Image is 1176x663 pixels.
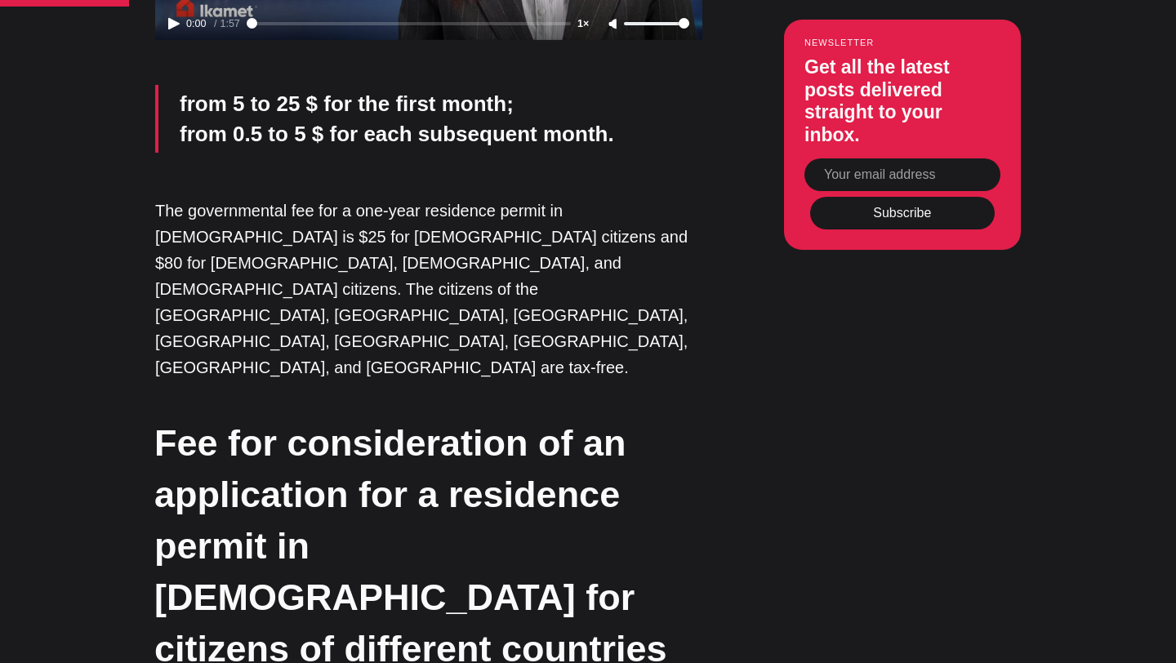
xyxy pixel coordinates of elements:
button: Adjust playback speed [574,17,604,32]
h3: Get all the latest posts delivered straight to your inbox. [804,56,1000,146]
span: 1:57 [216,18,243,29]
small: Newsletter [804,38,1000,47]
p: from 5 to 25 $ for the first month; from 0.5 to 5 $ for each subsequent month. [180,89,702,149]
div: / [214,17,243,32]
p: The governmental fee for a one-year residence permit in [DEMOGRAPHIC_DATA] is $25 for [DEMOGRAPHI... [155,198,702,380]
input: Your email address [804,158,1000,191]
span: 0:00 [183,17,214,32]
button: Subscribe [810,197,995,229]
button: Play video [168,18,183,29]
button: Unmute [604,18,624,31]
